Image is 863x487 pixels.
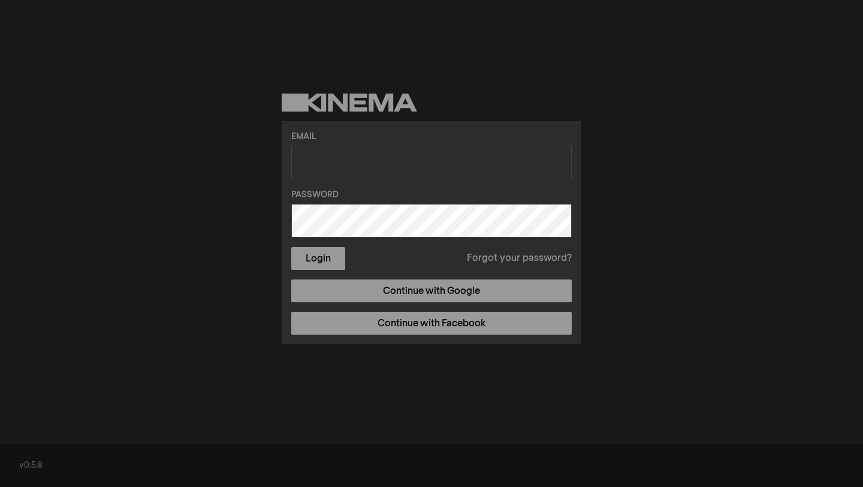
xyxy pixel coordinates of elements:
[291,131,572,143] label: Email
[291,279,572,302] a: Continue with Google
[291,189,572,202] label: Password
[467,251,572,266] a: Forgot your password?
[291,312,572,335] a: Continue with Facebook
[19,459,844,472] div: v0.5.8
[291,247,345,270] button: Login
